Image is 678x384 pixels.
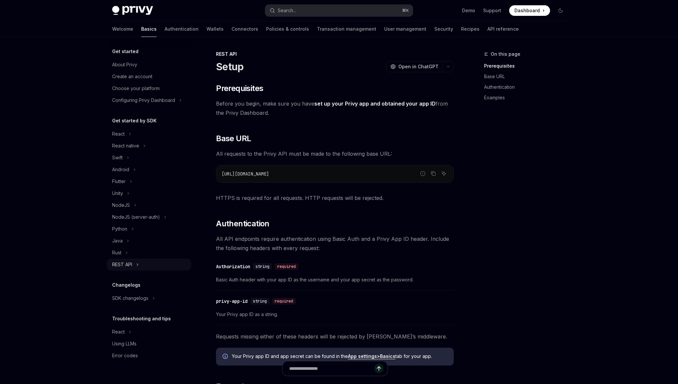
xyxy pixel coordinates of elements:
a: Demo [462,7,475,14]
h5: Get started by SDK [112,117,157,125]
span: HTTPS is required for all requests. HTTP requests will be rejected. [216,193,454,203]
div: Using LLMs [112,340,137,348]
button: Toggle NodeJS section [107,199,191,211]
a: API reference [487,21,519,37]
button: Toggle Configuring Privy Dashboard section [107,94,191,106]
a: Security [434,21,453,37]
span: ⌘ K [402,8,409,13]
div: Android [112,166,129,174]
div: required [275,263,298,270]
span: All API endpoints require authentication using Basic Auth and a Privy App ID header. Include the ... [216,234,454,253]
a: Support [483,7,501,14]
button: Send message [374,364,384,373]
span: Requests missing either of these headers will be rejected by [PERSON_NAME]’s middleware. [216,332,454,341]
span: Authentication [216,218,269,229]
button: Toggle Flutter section [107,176,191,187]
div: privy-app-id [216,298,248,304]
div: NodeJS (server-auth) [112,213,160,221]
div: Python [112,225,127,233]
button: Open in ChatGPT [386,61,443,72]
div: React [112,328,125,336]
div: About Privy [112,61,137,69]
a: Authentication [484,82,571,92]
button: Open search [265,5,413,16]
button: Toggle Rust section [107,247,191,259]
a: Recipes [461,21,479,37]
button: Toggle Android section [107,164,191,176]
button: Report incorrect code [418,169,427,178]
a: Create an account [107,71,191,82]
button: Toggle SDK changelogs section [107,292,191,304]
div: REST API [216,51,454,57]
a: Authentication [165,21,199,37]
div: Rust [112,249,121,257]
span: All requests to the Privy API must be made to the following base URL: [216,149,454,158]
button: Toggle Swift section [107,152,191,164]
button: Toggle React native section [107,140,191,152]
div: Authorization [216,263,250,270]
div: Configuring Privy Dashboard [112,96,175,104]
div: Unity [112,189,123,197]
h5: Get started [112,48,139,55]
span: string [256,264,269,269]
div: Flutter [112,177,126,185]
button: Toggle REST API section [107,259,191,271]
strong: Basics [380,353,395,359]
input: Ask a question... [289,361,374,376]
span: Your Privy app ID as a string. [216,310,454,318]
div: React [112,130,125,138]
button: Toggle React section [107,128,191,140]
h5: Changelogs [112,281,140,289]
a: Connectors [231,21,258,37]
span: On this page [491,50,520,58]
a: Using LLMs [107,338,191,350]
div: React native [112,142,139,150]
a: App settings>Basics [348,353,395,359]
a: Error codes [107,350,191,362]
button: Toggle dark mode [555,5,566,16]
a: Prerequisites [484,61,571,71]
button: Toggle Java section [107,235,191,247]
div: Choose your platform [112,84,160,92]
span: [URL][DOMAIN_NAME] [222,171,269,177]
div: Search... [278,7,296,15]
span: Base URL [216,133,251,144]
a: Examples [484,92,571,103]
button: Toggle NodeJS (server-auth) section [107,211,191,223]
svg: Info [223,354,229,360]
span: Your Privy app ID and app secret can be found in the tab for your app. [232,353,447,360]
span: Open in ChatGPT [398,63,439,70]
div: Swift [112,154,123,162]
button: Copy the contents from the code block [429,169,438,178]
h5: Troubleshooting and tips [112,315,171,323]
div: SDK changelogs [112,294,148,302]
a: Choose your platform [107,82,191,94]
a: set up your Privy app and obtained your app ID [314,100,436,107]
a: Base URL [484,71,571,82]
a: Basics [141,21,157,37]
div: required [272,298,296,304]
div: Error codes [112,352,138,360]
a: Policies & controls [266,21,309,37]
button: Toggle Unity section [107,187,191,199]
button: Ask AI [440,169,448,178]
img: dark logo [112,6,153,15]
div: NodeJS [112,201,130,209]
div: Create an account [112,73,152,80]
div: Java [112,237,123,245]
strong: App settings [348,353,377,359]
div: REST API [112,261,132,269]
span: Basic Auth header with your app ID as the username and your app secret as the password. [216,276,454,284]
button: Toggle Python section [107,223,191,235]
span: Prerequisites [216,83,263,94]
span: Before you begin, make sure you have from the Privy Dashboard. [216,99,454,117]
span: Dashboard [514,7,540,14]
button: Toggle React section [107,326,191,338]
a: Welcome [112,21,133,37]
a: About Privy [107,59,191,71]
a: Dashboard [509,5,550,16]
a: Wallets [206,21,224,37]
h1: Setup [216,61,243,73]
span: string [253,299,267,304]
a: User management [384,21,426,37]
